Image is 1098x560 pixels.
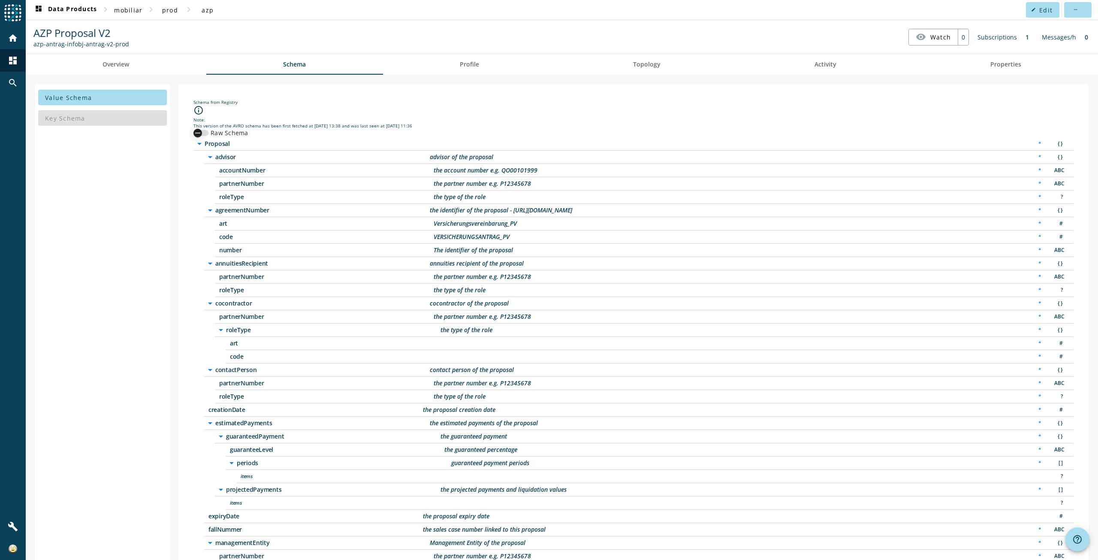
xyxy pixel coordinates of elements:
div: Required [1034,539,1046,548]
button: azp [194,2,221,18]
div: Kafka Topic: azp-antrag-infobj-antrag-v2-prod [33,40,129,48]
span: azp [202,6,214,14]
div: Object [1050,259,1067,268]
div: String [1050,445,1067,454]
div: Required [1034,193,1046,202]
div: Description [430,207,572,213]
div: This version of the AVRO schema has been first fetched at [DATE] 13:38 and was last seen at [DATE... [193,123,1074,129]
span: Schema [283,61,306,67]
span: Edit [1039,6,1053,14]
span: prod [162,6,178,14]
span: /cocontractor/roleType/art [230,340,444,346]
span: Overview [103,61,129,67]
div: 1 [1021,29,1033,45]
div: Note: [193,117,1074,123]
span: /cocontractor [215,300,430,306]
div: Description [434,274,531,280]
div: Description [434,394,486,400]
div: Description [423,513,489,519]
div: Object [1050,153,1067,162]
div: Description [440,327,492,333]
div: Description [444,447,517,453]
div: Required [1034,432,1046,441]
span: /creationDate [208,407,423,413]
span: /advisor/accountNumber [219,167,434,173]
span: Value Schema [45,94,92,102]
i: arrow_drop_down [216,325,226,335]
mat-icon: chevron_right [146,4,156,15]
div: Number [1050,233,1067,242]
button: mobiliar [111,2,146,18]
div: Description [434,167,537,173]
span: /expiryDate [208,513,423,519]
div: String [1050,272,1067,282]
span: AZP Proposal V2 [33,26,111,40]
mat-icon: home [8,33,18,43]
span: /estimatedPayments/projectedPayments/items [230,500,444,506]
i: arrow_drop_down [205,152,215,162]
span: /estimatedPayments/guaranteedPayment/guaranteeLevel [230,447,444,453]
span: /cocontractor/partnerNumber [219,314,434,320]
button: Edit [1026,2,1059,18]
div: String [1050,166,1067,175]
div: Object [1050,139,1067,148]
div: 0 [958,29,968,45]
label: Raw Schema [209,129,248,137]
div: Required [1034,219,1046,228]
span: /agreementNumber/number [219,247,434,253]
span: Activity [814,61,836,67]
div: Required [1034,379,1046,388]
div: Unknown [1050,392,1067,401]
div: Description [440,487,567,493]
div: Object [1050,432,1067,441]
i: arrow_drop_down [205,538,215,548]
button: Data Products [30,2,100,18]
mat-icon: more_horiz [1073,7,1077,12]
mat-icon: chevron_right [100,4,111,15]
div: Description [434,380,531,386]
span: /annuitiesRecipient/roleType [219,287,434,293]
div: Number [1050,352,1067,361]
img: spoud-logo.svg [4,4,21,21]
div: String [1050,179,1067,188]
div: Schema from Registry [193,99,1074,105]
mat-icon: dashboard [33,5,44,15]
i: arrow_drop_down [226,458,237,468]
div: Required [1034,392,1046,401]
div: Number [1050,339,1067,348]
i: arrow_drop_down [216,484,226,495]
span: /fallNummer [208,527,423,533]
div: String [1050,525,1067,534]
span: /contactPerson/partnerNumber [219,380,434,386]
span: Watch [930,30,951,45]
div: Required [1034,366,1046,375]
div: 0 [1080,29,1092,45]
div: Description [434,194,486,200]
div: Description [423,407,495,413]
div: Required [1034,485,1046,494]
mat-icon: visibility [916,32,926,42]
div: Unknown [1050,472,1067,481]
i: arrow_drop_down [205,205,215,215]
div: Required [1034,259,1046,268]
span: /contactPerson/roleType [219,394,434,400]
div: Required [1034,286,1046,295]
div: Description [430,420,538,426]
span: /contactPerson [215,367,430,373]
div: Unknown [1050,193,1067,202]
div: Number [1050,406,1067,415]
span: /annuitiesRecipient [215,260,430,266]
div: Required [1034,352,1046,361]
div: Object [1050,206,1067,215]
div: Array [1050,459,1067,468]
span: /estimatedPayments/guaranteedPayment [226,433,440,439]
span: /cocontractor/roleType/code [230,354,444,360]
div: Description [423,527,546,533]
span: Properties [990,61,1021,67]
mat-icon: dashboard [8,55,18,66]
img: af918c374769b9f2fc363c81ec7e3749 [9,545,17,553]
div: Array [1050,485,1067,494]
div: String [1050,246,1067,255]
span: /agreementNumber/art [219,221,434,227]
div: Description [434,221,517,227]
